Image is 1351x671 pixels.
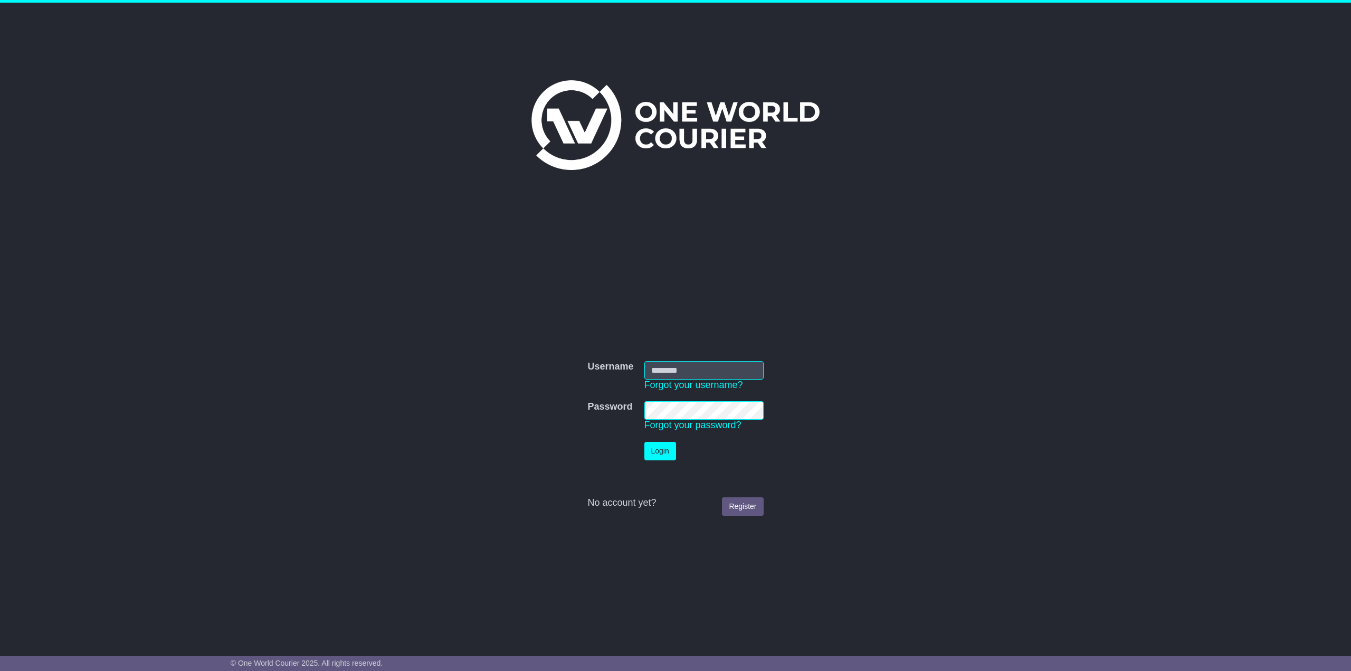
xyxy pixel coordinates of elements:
[644,420,741,430] a: Forgot your password?
[587,497,763,509] div: No account yet?
[722,497,763,516] a: Register
[644,380,743,390] a: Forgot your username?
[231,659,383,667] span: © One World Courier 2025. All rights reserved.
[644,442,676,460] button: Login
[587,361,633,373] label: Username
[531,80,820,170] img: One World
[587,401,632,413] label: Password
